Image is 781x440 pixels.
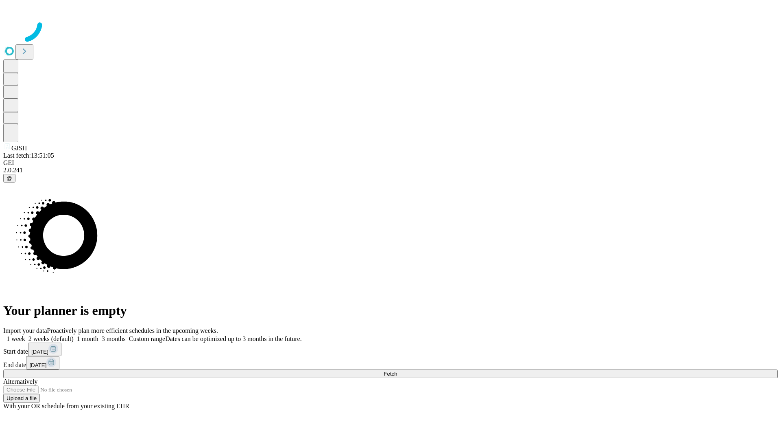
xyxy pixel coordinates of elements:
[3,327,47,334] span: Import your data
[3,159,778,167] div: GEI
[3,394,40,403] button: Upload a file
[384,371,397,377] span: Fetch
[3,152,54,159] span: Last fetch: 13:51:05
[3,356,778,370] div: End date
[7,335,25,342] span: 1 week
[47,327,218,334] span: Proactively plan more efficient schedules in the upcoming weeks.
[28,335,74,342] span: 2 weeks (default)
[31,349,48,355] span: [DATE]
[11,145,27,152] span: GJSH
[3,378,37,385] span: Alternatively
[3,403,129,409] span: With your OR schedule from your existing EHR
[7,175,12,181] span: @
[77,335,98,342] span: 1 month
[3,370,778,378] button: Fetch
[3,343,778,356] div: Start date
[28,343,61,356] button: [DATE]
[29,362,46,368] span: [DATE]
[3,174,15,183] button: @
[102,335,126,342] span: 3 months
[165,335,301,342] span: Dates can be optimized up to 3 months in the future.
[3,167,778,174] div: 2.0.241
[26,356,59,370] button: [DATE]
[3,303,778,318] h1: Your planner is empty
[129,335,165,342] span: Custom range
